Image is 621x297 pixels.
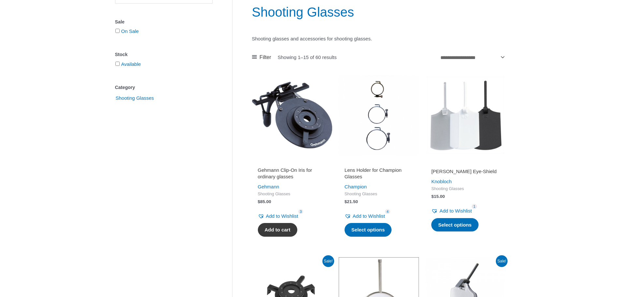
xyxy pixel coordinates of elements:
img: Lens Holder for Champion Glasses [339,75,419,155]
bdi: 21.50 [345,199,358,204]
iframe: Customer reviews powered by Trustpilot [258,159,326,167]
iframe: Customer reviews powered by Trustpilot [431,159,500,167]
bdi: 15.00 [431,194,445,199]
p: Shooting glasses and accessories for shooting glasses. [252,34,506,43]
a: Add to Wishlist [345,212,385,221]
span: 3 [298,209,303,214]
a: Gehmann [258,184,279,189]
a: Select options for “Lens Holder for Champion Glasses” [345,223,392,237]
div: Sale [115,17,213,27]
a: Select options for “Knobloch Eye-Shield” [431,218,479,232]
iframe: Customer reviews powered by Trustpilot [345,159,413,167]
span: 1 [472,204,477,209]
span: Filter [259,52,271,62]
span: Add to Wishlist [266,213,298,219]
div: Stock [115,50,213,59]
div: Category [115,83,213,92]
span: Add to Wishlist [353,213,385,219]
a: Add to Wishlist [258,212,298,221]
img: Gehmann Clip-On Iris [252,75,332,155]
h2: [PERSON_NAME] Eye-Shield [431,168,500,175]
a: Champion [345,184,367,189]
span: Shooting Glasses [258,191,326,197]
h1: Shooting Glasses [252,3,506,21]
h2: Lens Holder for Champion Glasses [345,167,413,180]
span: 4 [385,209,390,214]
span: $ [258,199,260,204]
select: Shop order [438,52,506,63]
a: Add to cart: “Gehmann Clip-On Iris for ordinary glasses” [258,223,297,237]
span: Shooting Glasses [345,191,413,197]
a: On Sale [121,28,139,34]
a: Filter [252,52,271,62]
span: Shooting Glasses [115,93,155,104]
a: [PERSON_NAME] Eye-Shield [431,168,500,177]
span: $ [431,194,434,199]
a: Add to Wishlist [431,206,472,215]
span: $ [345,199,347,204]
span: Sale! [496,255,508,267]
h2: Gehmann Clip-On Iris for ordinary glasses [258,167,326,180]
a: Lens Holder for Champion Glasses [345,167,413,182]
a: Gehmann Clip-On Iris for ordinary glasses [258,167,326,182]
input: Available [115,62,120,66]
span: Add to Wishlist [439,208,472,214]
a: Shooting Glasses [115,95,155,100]
a: Available [121,61,141,67]
bdi: 85.00 [258,199,271,204]
p: Showing 1–15 of 60 results [278,55,337,60]
span: Sale! [322,255,334,267]
input: On Sale [115,29,120,33]
img: Knobloch Eye-Shield [425,75,506,155]
span: Shooting Glasses [431,186,500,192]
a: Knobloch [431,179,452,184]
